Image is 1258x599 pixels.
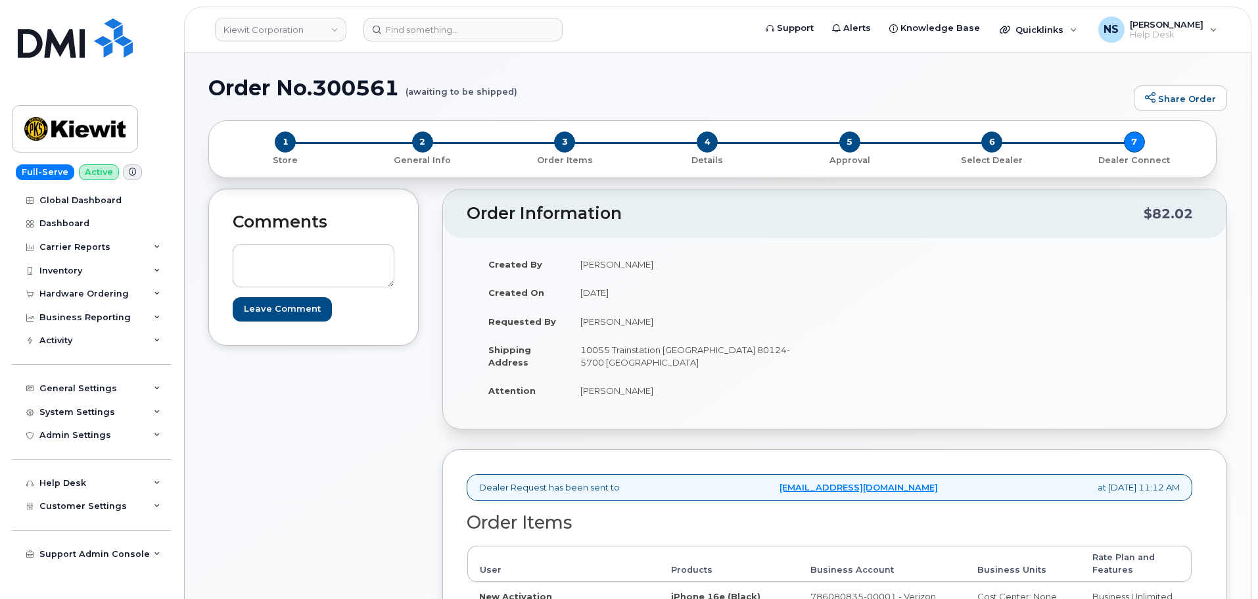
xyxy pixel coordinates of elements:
td: [PERSON_NAME] [569,250,825,279]
strong: Created By [488,259,542,270]
td: [PERSON_NAME] [569,307,825,336]
span: 1 [275,132,296,153]
strong: Requested By [488,316,556,327]
span: 5 [839,132,860,153]
a: 4 Details [636,153,779,166]
h1: Order No.300561 [208,76,1127,99]
span: 2 [412,132,433,153]
a: [EMAIL_ADDRESS][DOMAIN_NAME] [780,481,938,494]
td: [PERSON_NAME] [569,376,825,405]
p: Approval [783,155,916,166]
h2: Comments [233,213,394,231]
a: 1 Store [220,153,352,166]
a: 2 General Info [352,153,494,166]
th: Business Account [799,546,966,582]
div: $82.02 [1144,201,1193,226]
h2: Order Items [467,513,1192,533]
input: Leave Comment [233,297,332,322]
span: 3 [554,132,575,153]
th: Products [659,546,799,582]
td: [DATE] [569,278,825,307]
p: Select Dealer [926,155,1058,166]
p: General Info [357,155,489,166]
h2: Order Information [467,204,1144,223]
p: Details [641,155,774,166]
span: 6 [981,132,1002,153]
small: (awaiting to be shipped) [406,76,517,97]
span: 4 [697,132,718,153]
a: 6 Select Dealer [921,153,1063,166]
a: 5 Approval [778,153,921,166]
strong: Shipping Address [488,345,531,368]
th: User [467,546,659,582]
p: Store [225,155,346,166]
a: 3 Order Items [494,153,636,166]
p: Order Items [499,155,631,166]
th: Rate Plan and Features [1081,546,1192,582]
a: Share Order [1134,85,1227,112]
td: 10055 Trainstation [GEOGRAPHIC_DATA] 80124-5700 [GEOGRAPHIC_DATA] [569,335,825,376]
strong: Attention [488,385,536,396]
strong: Created On [488,287,544,298]
div: Dealer Request has been sent to at [DATE] 11:12 AM [467,474,1192,501]
th: Business Units [966,546,1081,582]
